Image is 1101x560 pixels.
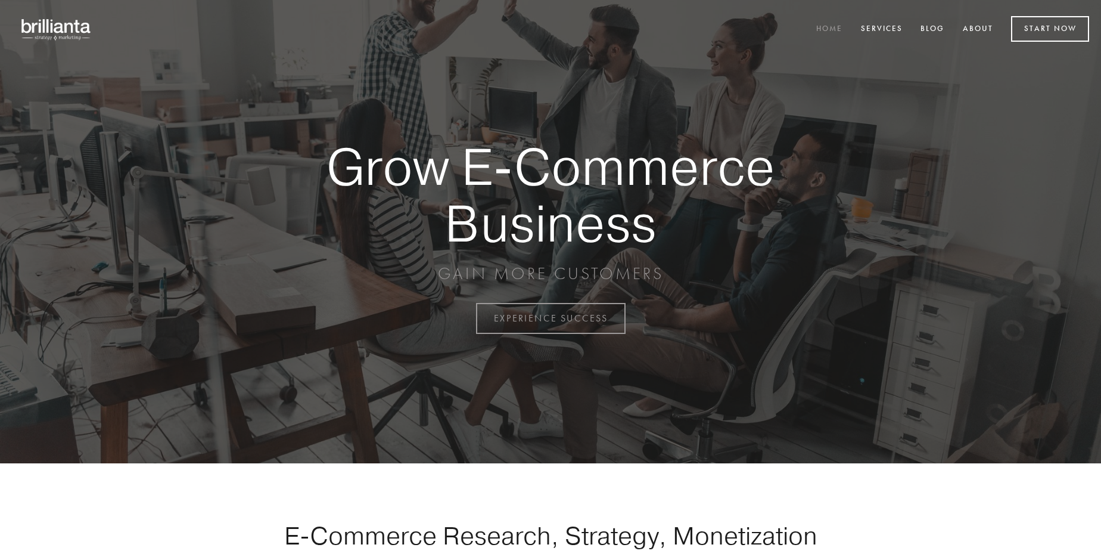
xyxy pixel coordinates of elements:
a: About [955,20,1001,39]
img: brillianta - research, strategy, marketing [12,12,101,47]
strong: Grow E-Commerce Business [285,138,816,251]
a: Services [853,20,910,39]
p: GAIN MORE CUSTOMERS [285,263,816,284]
a: EXPERIENCE SUCCESS [476,303,626,334]
h1: E-Commerce Research, Strategy, Monetization [247,521,854,550]
a: Start Now [1011,16,1089,42]
a: Home [808,20,850,39]
a: Blog [913,20,952,39]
